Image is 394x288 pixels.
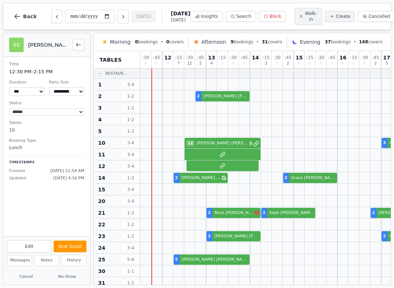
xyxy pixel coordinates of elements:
span: 23 [98,233,105,240]
dt: Party Size [49,79,84,86]
span: 0 [309,62,311,65]
span: 0 [167,62,169,65]
span: 1 - 2 [122,233,139,239]
span: : 30 [361,55,368,60]
span: 1 - 1 [122,280,139,286]
span: 2 [197,93,200,100]
span: : 30 [230,55,237,60]
span: : 15 [219,55,226,60]
span: Restaur... [105,71,127,76]
span: 1 - 2 [122,105,139,111]
span: 3 - 4 [122,82,139,87]
span: [PERSON_NAME] [PERSON_NAME] [202,93,248,100]
span: 11 [98,151,105,158]
span: • [354,39,356,45]
span: Created [9,168,25,174]
p: Timestamps [9,160,84,165]
span: : 30 [274,55,281,60]
button: Notes [34,255,59,266]
span: [DATE] [171,10,190,17]
span: 0 [320,62,322,65]
span: : 30 [186,55,193,60]
span: 2 [208,233,211,240]
span: : 15 [263,55,270,60]
span: 3 - 4 [122,152,139,157]
button: History [61,255,86,266]
span: bookings [135,39,158,45]
span: 24 [98,244,105,252]
span: : 30 [317,55,324,60]
button: Back [8,8,43,25]
span: 13 [208,55,215,60]
span: Evening [300,38,320,46]
span: 2 [98,93,102,100]
span: 3 [383,140,386,146]
span: 31 [98,279,105,287]
span: : 15 [350,55,357,60]
span: 0 [298,62,300,65]
span: : 30 [142,55,149,60]
span: 1 - 2 [122,117,139,122]
button: Edit [7,240,51,253]
span: 2 [265,62,267,65]
span: Soph [PERSON_NAME] [268,210,314,216]
span: 12 [164,55,171,60]
span: 3 - 4 [122,198,139,204]
span: 14 [98,174,105,182]
span: 148 [359,39,368,44]
span: : 45 [372,55,379,60]
span: 22 [98,221,105,228]
span: Tables [100,56,122,63]
span: 0 [155,62,158,65]
span: 3 - 4 [122,187,139,192]
span: 0 [243,62,245,65]
svg: Google booking [222,176,226,180]
span: 0 [331,62,333,65]
dt: Tables [9,120,84,126]
span: 0 [276,62,278,65]
span: 0 [221,62,223,65]
span: 3 - 4 [122,245,139,251]
dd: Lunch [9,144,84,151]
span: 17 [383,55,390,60]
button: Previous day [51,9,62,23]
div: SS [9,38,24,52]
span: 25 [98,256,105,263]
span: 12 [187,62,192,65]
span: • [161,39,163,45]
span: 0 [352,62,355,65]
span: Cancelled [368,13,390,19]
span: 12 [98,163,105,170]
button: No-Show [48,272,86,281]
span: 2 [263,210,266,216]
button: Create [325,11,355,22]
button: Back to bookings list [73,39,84,51]
button: Block [259,11,286,22]
button: Cancel [7,272,46,281]
span: 0 [166,39,169,44]
span: Afternoon [201,38,226,46]
span: 20 [98,198,105,205]
span: 2 [175,175,178,181]
span: 5 [386,62,388,65]
span: : 45 [153,55,160,60]
span: [PERSON_NAME] [PERSON_NAME] [213,233,259,240]
span: 2 [199,62,201,65]
span: 15 [295,55,302,60]
span: 4 [98,116,102,123]
h2: [PERSON_NAME] [PERSON_NAME] [28,41,68,48]
span: 3 - 4 [122,140,139,146]
button: Seat Guest [54,241,86,252]
span: 2 [287,62,289,65]
span: 4 [210,62,213,65]
span: 0 [363,62,366,65]
span: 2 [372,210,375,216]
span: 5 [175,257,178,263]
span: 1 - 2 [122,210,139,216]
span: : 15 [175,55,182,60]
span: 12 [186,140,194,147]
button: Messages [7,255,32,266]
span: [DATE] [171,17,190,23]
span: 0 [135,39,138,44]
span: 0 [254,62,256,65]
